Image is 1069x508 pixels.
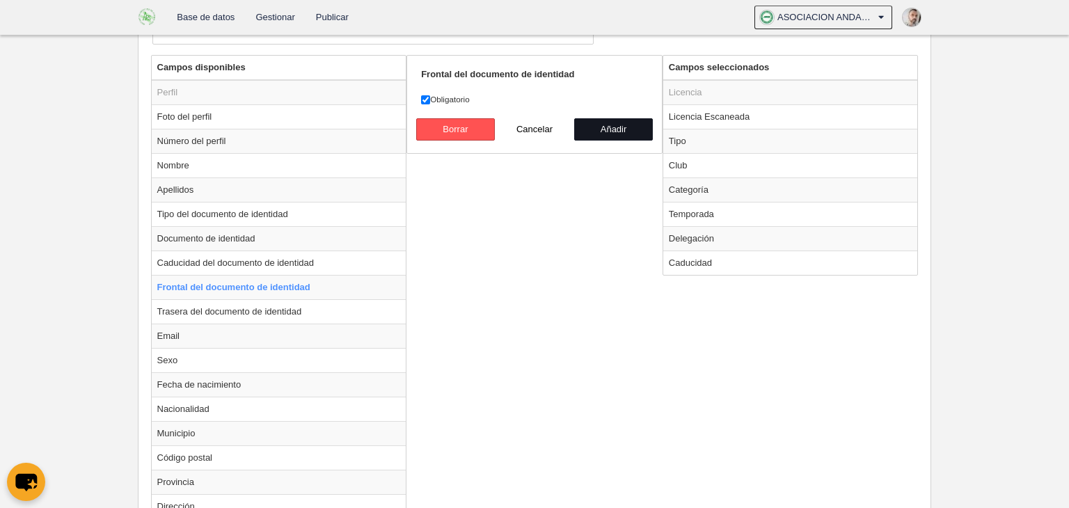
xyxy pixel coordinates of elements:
[152,421,406,445] td: Municipio
[152,226,406,251] td: Documento de identidad
[663,129,918,153] td: Tipo
[663,177,918,202] td: Categoría
[152,153,406,177] td: Nombre
[152,104,406,129] td: Foto del perfil
[152,299,406,324] td: Trasera del documento de identidad
[663,226,918,251] td: Delegación
[138,8,156,25] img: ASOCIACION ANDALUZA DE FUTBOL SALA
[152,275,406,299] td: Frontal del documento de identidad
[495,118,574,141] button: Cancelar
[152,397,406,421] td: Nacionalidad
[152,348,406,372] td: Sexo
[152,470,406,494] td: Provincia
[754,6,892,29] a: ASOCIACION ANDALUZA DE FUTBOL SALA
[152,372,406,397] td: Fecha de nacimiento
[903,8,921,26] img: PabmUuOKiwzn.30x30.jpg
[663,104,918,129] td: Licencia Escaneada
[663,153,918,177] td: Club
[663,80,918,105] td: Licencia
[421,93,648,106] label: Obligatorio
[760,10,774,24] img: OaOFjlWR71kW.30x30.jpg
[152,324,406,348] td: Email
[416,118,496,141] button: Borrar
[663,251,918,275] td: Caducidad
[421,69,574,79] strong: Frontal del documento de identidad
[152,129,406,153] td: Número del perfil
[421,95,430,104] input: Obligatorio
[663,56,918,80] th: Campos seleccionados
[777,10,875,24] span: ASOCIACION ANDALUZA DE FUTBOL SALA
[574,118,654,141] button: Añadir
[152,56,406,80] th: Campos disponibles
[152,251,406,275] td: Caducidad del documento de identidad
[152,445,406,470] td: Código postal
[152,177,406,202] td: Apellidos
[152,202,406,226] td: Tipo del documento de identidad
[663,202,918,226] td: Temporada
[152,80,406,105] td: Perfil
[7,463,45,501] button: chat-button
